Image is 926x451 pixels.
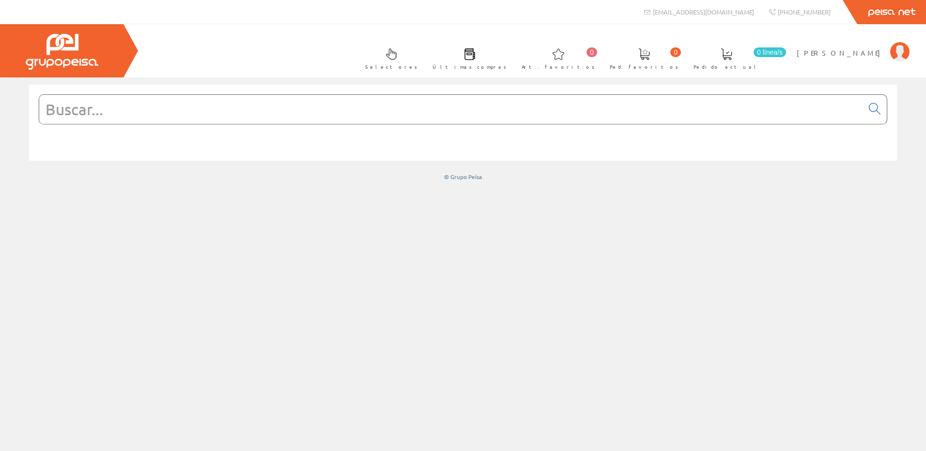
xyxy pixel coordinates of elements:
div: © Grupo Peisa [29,173,897,181]
span: Ped. favoritos [610,62,679,72]
span: Últimas compras [432,62,507,72]
span: Selectores [365,62,417,72]
span: [PERSON_NAME] [797,48,885,58]
a: Selectores [355,40,422,75]
span: [EMAIL_ADDRESS][DOMAIN_NAME] [653,8,754,16]
span: 0 [670,47,681,57]
span: 0 [586,47,597,57]
span: [PHONE_NUMBER] [778,8,831,16]
input: Buscar... [39,95,863,124]
span: 0 línea/s [754,47,786,57]
span: Pedido actual [694,62,759,72]
a: Últimas compras [423,40,511,75]
span: Art. favoritos [522,62,595,72]
a: [PERSON_NAME] [797,40,910,49]
img: Grupo Peisa [26,34,98,70]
